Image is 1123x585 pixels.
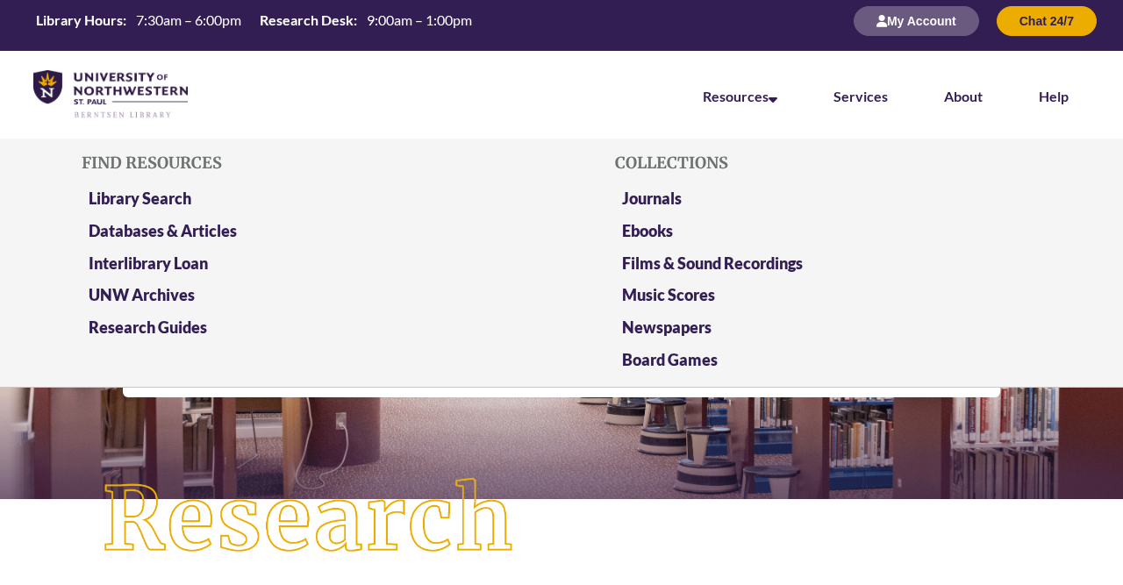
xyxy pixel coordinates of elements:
[622,189,682,208] a: Journals
[622,317,712,337] a: Newspapers
[253,11,360,30] th: Research Desk:
[136,11,241,28] span: 7:30am – 6:00pm
[33,70,188,119] img: UNWSP Library Logo
[89,253,208,273] a: Interlibrary Loan
[89,221,237,240] a: Databases & Articles
[29,11,129,30] th: Library Hours:
[89,285,195,304] a: UNW Archives
[622,350,718,369] a: Board Games
[29,11,479,32] a: Hours Today
[89,189,191,208] a: Library Search
[833,88,888,104] a: Services
[367,11,472,28] span: 9:00am – 1:00pm
[854,6,979,36] button: My Account
[854,13,979,28] a: My Account
[622,285,715,304] a: Music Scores
[29,11,479,30] table: Hours Today
[997,13,1097,28] a: Chat 24/7
[997,6,1097,36] button: Chat 24/7
[82,154,508,172] h5: Find Resources
[703,88,777,104] a: Resources
[89,317,207,337] a: Research Guides
[622,253,803,273] a: Films & Sound Recordings
[944,88,983,104] a: About
[1039,88,1069,104] a: Help
[622,221,673,240] a: Ebooks
[615,154,1041,172] h5: Collections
